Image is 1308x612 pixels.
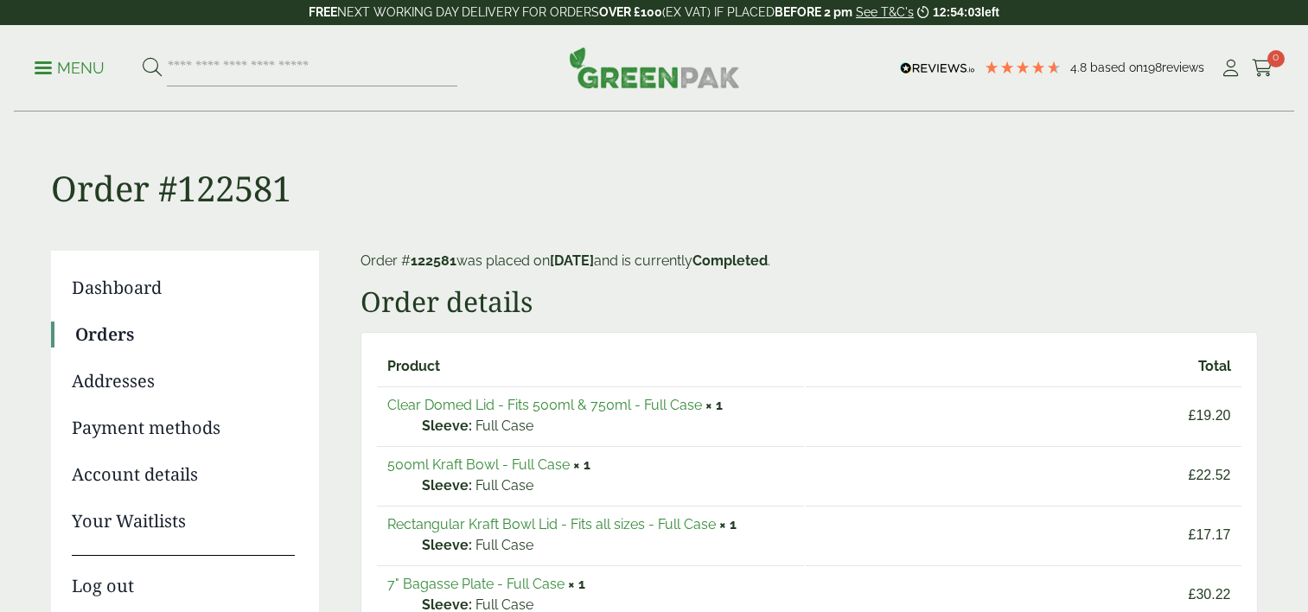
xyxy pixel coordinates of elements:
[933,5,981,19] span: 12:54:03
[422,535,472,556] strong: Sleeve:
[387,516,716,532] a: Rectangular Kraft Bowl Lid - Fits all sizes - Full Case
[550,252,594,269] mark: [DATE]
[360,251,1258,271] p: Order # was placed on and is currently .
[856,5,914,19] a: See T&C's
[984,60,1062,75] div: 4.79 Stars
[411,252,456,269] mark: 122581
[72,508,295,534] a: Your Waitlists
[422,535,794,556] p: Full Case
[1189,408,1231,423] bdi: 19.20
[422,416,794,437] p: Full Case
[1070,61,1090,74] span: 4.8
[1189,408,1196,423] span: £
[1189,527,1196,542] span: £
[692,252,768,269] mark: Completed
[900,62,975,74] img: REVIEWS.io
[72,368,295,394] a: Addresses
[1252,60,1273,77] i: Cart
[719,516,737,532] strong: × 1
[705,397,723,413] strong: × 1
[51,112,1258,209] h1: Order #122581
[806,348,1241,385] th: Total
[422,416,472,437] strong: Sleeve:
[1189,587,1196,602] span: £
[1189,468,1231,482] bdi: 22.52
[72,275,295,301] a: Dashboard
[72,462,295,488] a: Account details
[1162,61,1204,74] span: reviews
[387,456,570,473] a: 500ml Kraft Bowl - Full Case
[573,456,590,473] strong: × 1
[568,576,585,592] strong: × 1
[422,475,794,496] p: Full Case
[422,475,472,496] strong: Sleeve:
[1189,527,1231,542] bdi: 17.17
[309,5,337,19] strong: FREE
[775,5,852,19] strong: BEFORE 2 pm
[360,285,1258,318] h2: Order details
[35,58,105,79] p: Menu
[599,5,662,19] strong: OVER £100
[1252,55,1273,81] a: 0
[377,348,804,385] th: Product
[387,397,702,413] a: Clear Domed Lid - Fits 500ml & 750ml - Full Case
[1189,587,1231,602] bdi: 30.22
[981,5,999,19] span: left
[72,555,295,599] a: Log out
[35,58,105,75] a: Menu
[72,415,295,441] a: Payment methods
[1143,61,1162,74] span: 198
[569,47,740,88] img: GreenPak Supplies
[1189,468,1196,482] span: £
[75,322,295,347] a: Orders
[1090,61,1143,74] span: Based on
[387,576,565,592] a: 7" Bagasse Plate - Full Case
[1220,60,1241,77] i: My Account
[1267,50,1285,67] span: 0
